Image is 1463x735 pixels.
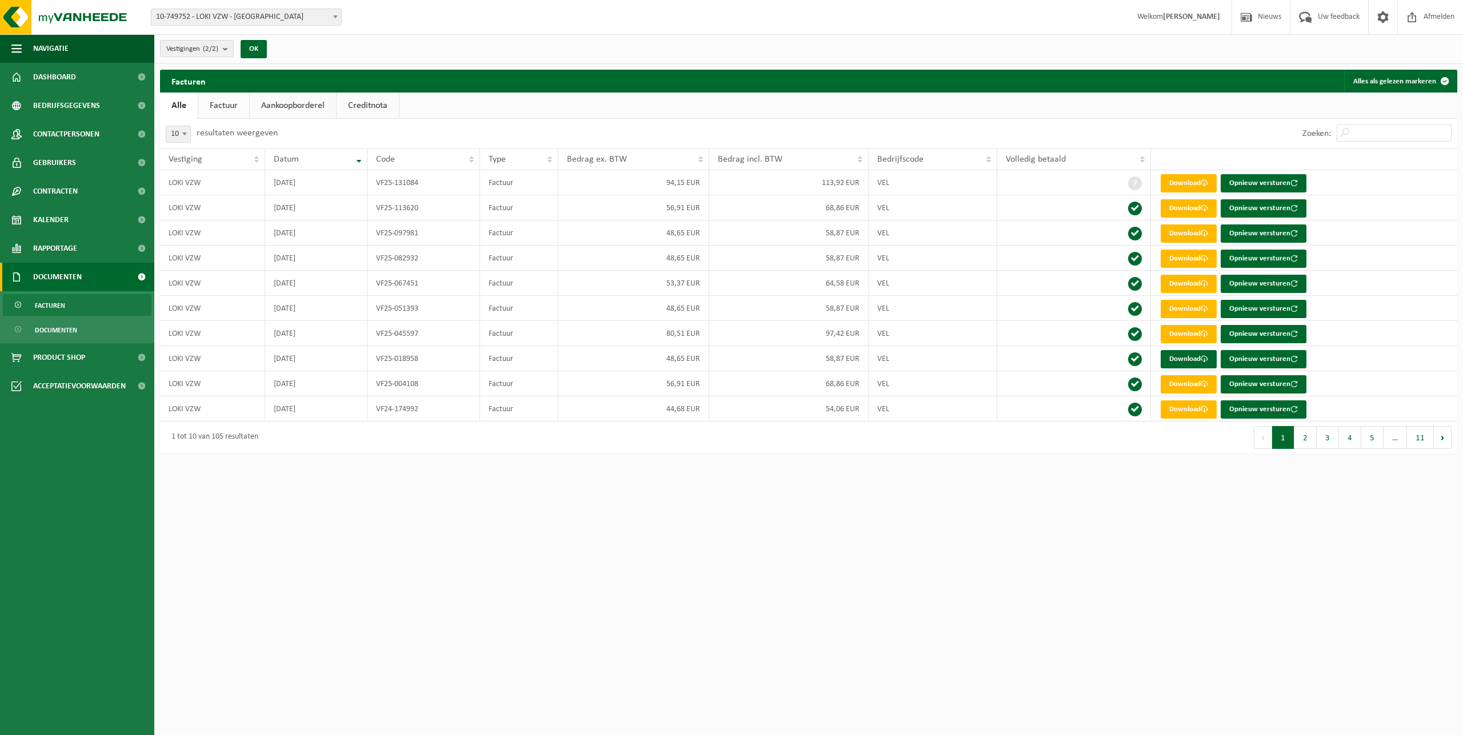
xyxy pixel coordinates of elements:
[1221,325,1306,343] button: Opnieuw versturen
[198,93,249,119] a: Factuur
[160,170,265,195] td: LOKI VZW
[33,148,76,177] span: Gebruikers
[1339,426,1361,449] button: 4
[160,93,198,119] a: Alle
[480,271,558,296] td: Factuur
[3,294,151,316] a: Facturen
[265,396,367,421] td: [DATE]
[197,128,278,138] label: resultaten weergeven
[1317,426,1339,449] button: 3
[1161,300,1217,318] a: Download
[160,220,265,246] td: LOKI VZW
[33,120,99,148] span: Contactpersonen
[709,296,869,321] td: 58,87 EUR
[160,195,265,220] td: LOKI VZW
[265,346,367,371] td: [DATE]
[250,93,336,119] a: Aankoopborderel
[265,246,367,271] td: [DATE]
[1161,275,1217,293] a: Download
[718,155,782,164] span: Bedrag incl. BTW
[1221,250,1306,268] button: Opnieuw versturen
[480,170,558,195] td: Factuur
[1221,350,1306,368] button: Opnieuw versturen
[558,195,710,220] td: 56,91 EUR
[869,371,997,396] td: VEL
[160,396,265,421] td: LOKI VZW
[480,371,558,396] td: Factuur
[1294,426,1317,449] button: 2
[869,170,997,195] td: VEL
[151,9,341,25] span: 10-749752 - LOKI VZW - TERVUREN
[33,34,69,63] span: Navigatie
[877,155,924,164] span: Bedrijfscode
[265,195,367,220] td: [DATE]
[1161,325,1217,343] a: Download
[1361,426,1384,449] button: 5
[337,93,399,119] a: Creditnota
[241,40,267,58] button: OK
[1221,400,1306,419] button: Opnieuw versturen
[35,319,77,341] span: Documenten
[265,371,367,396] td: [DATE]
[480,396,558,421] td: Factuur
[160,271,265,296] td: LOKI VZW
[709,396,869,421] td: 54,06 EUR
[265,321,367,346] td: [DATE]
[1221,224,1306,243] button: Opnieuw versturen
[1254,426,1272,449] button: Previous
[1161,224,1217,243] a: Download
[265,271,367,296] td: [DATE]
[1302,129,1331,138] label: Zoeken:
[166,427,258,448] div: 1 tot 10 van 105 resultaten
[1221,199,1306,218] button: Opnieuw versturen
[709,321,869,346] td: 97,42 EUR
[558,271,710,296] td: 53,37 EUR
[869,296,997,321] td: VEL
[709,170,869,195] td: 113,92 EUR
[869,321,997,346] td: VEL
[160,296,265,321] td: LOKI VZW
[558,170,710,195] td: 94,15 EUR
[265,170,367,195] td: [DATE]
[367,271,480,296] td: VF25-067451
[1384,426,1407,449] span: …
[480,220,558,246] td: Factuur
[480,246,558,271] td: Factuur
[1161,400,1217,419] a: Download
[558,346,710,371] td: 48,65 EUR
[1161,350,1217,368] a: Download
[869,246,997,271] td: VEL
[33,63,76,91] span: Dashboard
[35,295,65,316] span: Facturen
[169,155,202,164] span: Vestiging
[160,246,265,271] td: LOKI VZW
[166,41,218,58] span: Vestigingen
[367,371,480,396] td: VF25-004108
[709,220,869,246] td: 58,87 EUR
[33,263,82,291] span: Documenten
[33,206,69,234] span: Kalender
[709,271,869,296] td: 64,58 EUR
[567,155,627,164] span: Bedrag ex. BTW
[489,155,506,164] span: Type
[160,70,217,92] h2: Facturen
[869,271,997,296] td: VEL
[33,234,77,263] span: Rapportage
[367,170,480,195] td: VF25-131084
[709,195,869,220] td: 68,86 EUR
[1161,250,1217,268] a: Download
[367,296,480,321] td: VF25-051393
[265,296,367,321] td: [DATE]
[160,40,234,57] button: Vestigingen(2/2)
[1221,375,1306,393] button: Opnieuw versturen
[166,126,190,142] span: 10
[33,91,100,120] span: Bedrijfsgegevens
[869,220,997,246] td: VEL
[367,321,480,346] td: VF25-045597
[33,343,85,372] span: Product Shop
[709,246,869,271] td: 58,87 EUR
[160,321,265,346] td: LOKI VZW
[480,346,558,371] td: Factuur
[869,195,997,220] td: VEL
[367,396,480,421] td: VF24-174992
